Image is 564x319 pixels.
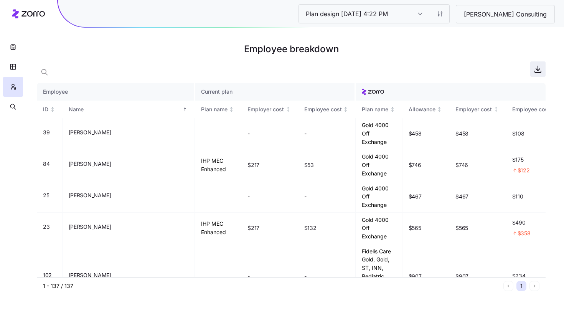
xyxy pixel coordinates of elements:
[195,101,242,118] th: Plan nameNot sorted
[516,281,526,291] button: 1
[390,107,395,112] div: Not sorted
[409,224,421,232] span: $565
[409,161,421,169] span: $746
[43,129,49,136] span: 39
[43,282,500,290] div: 1 - 137 / 137
[506,101,564,118] th: Employee costNot sorted
[304,161,314,169] span: $53
[362,105,388,114] div: Plan name
[201,105,228,114] div: Plan name
[69,192,111,199] span: [PERSON_NAME]
[43,160,49,168] span: 84
[247,105,284,114] div: Employer cost
[356,181,402,213] td: Gold 4000 Off Exchange
[356,101,402,118] th: Plan nameNot sorted
[512,156,557,164] span: $175
[512,219,557,226] span: $490
[458,10,553,19] span: [PERSON_NAME] Consulting
[409,130,422,137] span: $458
[356,118,402,149] td: Gold 4000 Off Exchange
[247,130,250,137] span: -
[409,193,422,200] span: $467
[43,105,48,114] div: ID
[304,193,307,200] span: -
[455,273,468,280] span: $907
[247,224,259,232] span: $217
[402,101,450,118] th: AllowanceNot sorted
[518,167,530,174] span: $122
[512,105,550,114] div: Employee cost
[455,193,468,200] span: $467
[37,101,63,118] th: IDNot sorted
[409,273,422,280] span: $907
[512,193,557,200] span: $110
[529,281,539,291] button: Next page
[455,105,492,114] div: Employer cost
[195,213,242,244] td: IHP MEC Enhanced
[304,224,317,232] span: $132
[512,130,557,137] span: $108
[229,107,234,112] div: Not sorted
[431,5,449,23] button: Settings
[304,273,307,280] span: -
[50,107,55,112] div: Not sorted
[247,273,250,280] span: -
[343,107,348,112] div: Not sorted
[43,192,49,199] span: 25
[241,101,298,118] th: Employer costNot sorted
[493,107,499,112] div: Not sorted
[455,130,468,137] span: $458
[437,107,442,112] div: Not sorted
[182,107,188,112] div: Sorted ascending
[69,160,111,168] span: [PERSON_NAME]
[298,101,356,118] th: Employee costNot sorted
[69,271,111,279] span: [PERSON_NAME]
[69,105,181,114] div: Name
[409,105,435,114] div: Allowance
[63,101,195,118] th: NameSorted ascending
[455,224,468,232] span: $565
[304,130,307,137] span: -
[69,223,111,231] span: [PERSON_NAME]
[247,161,259,169] span: $217
[195,149,242,181] td: IHP MEC Enhanced
[43,223,49,231] span: 23
[449,101,506,118] th: Employer costNot sorted
[518,230,531,237] span: $358
[455,161,468,169] span: $746
[43,271,52,279] span: 102
[69,129,111,136] span: [PERSON_NAME]
[356,244,402,309] td: Fidelis Care Gold, Gold, ST, INN, Pediatric Dental, Free Telehealth DP
[503,281,513,291] button: Previous page
[304,105,342,114] div: Employee cost
[512,272,557,280] span: $234
[356,149,402,181] td: Gold 4000 Off Exchange
[37,40,546,58] h1: Employee breakdown
[285,107,291,112] div: Not sorted
[356,213,402,244] td: Gold 4000 Off Exchange
[247,193,250,200] span: -
[195,83,356,101] th: Current plan
[37,83,195,101] th: Employee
